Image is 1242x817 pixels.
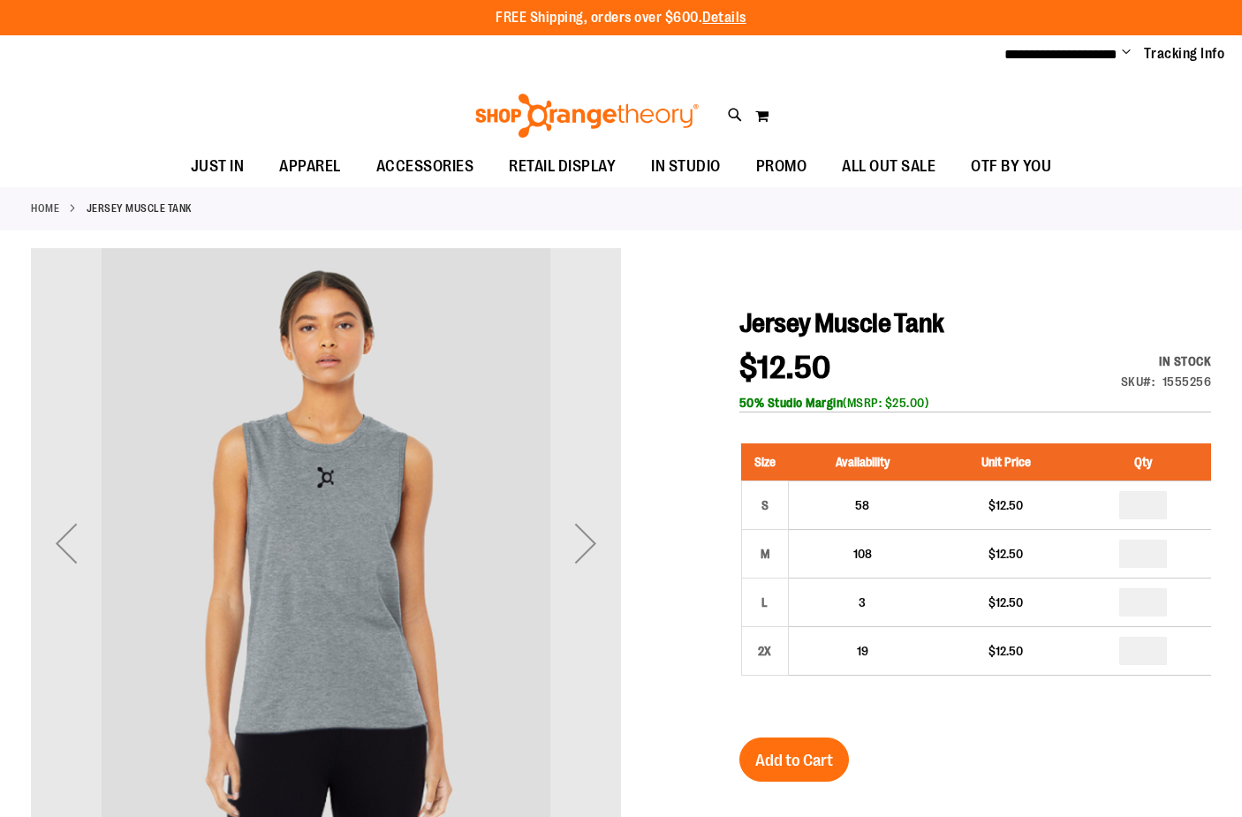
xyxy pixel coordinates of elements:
[191,147,245,186] span: JUST IN
[279,147,341,186] span: APPAREL
[509,147,616,186] span: RETAIL DISPLAY
[739,394,1211,412] div: (MSRP: $25.00)
[788,443,936,481] th: Availability
[496,8,746,28] p: FREE Shipping, orders over $600.
[1122,45,1131,63] button: Account menu
[1121,374,1155,389] strong: SKU
[739,396,844,410] b: 50% Studio Margin
[842,147,935,186] span: ALL OUT SALE
[376,147,474,186] span: ACCESSORIES
[971,147,1051,186] span: OTF BY YOU
[755,751,833,770] span: Add to Cart
[752,638,778,664] div: 2X
[702,10,746,26] a: Details
[855,498,869,512] span: 58
[756,147,807,186] span: PROMO
[651,147,721,186] span: IN STUDIO
[1121,352,1212,370] div: Availability
[857,644,868,658] span: 19
[945,642,1067,660] div: $12.50
[853,547,872,561] span: 108
[87,200,192,216] strong: Jersey Muscle Tank
[752,541,778,567] div: M
[31,200,59,216] a: Home
[859,595,866,609] span: 3
[473,94,701,138] img: Shop Orangetheory
[752,492,778,518] div: S
[945,594,1067,611] div: $12.50
[1076,443,1211,481] th: Qty
[1144,44,1225,64] a: Tracking Info
[936,443,1076,481] th: Unit Price
[741,443,788,481] th: Size
[1121,352,1212,370] div: In stock
[945,496,1067,514] div: $12.50
[739,308,944,338] span: Jersey Muscle Tank
[739,350,831,386] span: $12.50
[752,589,778,616] div: L
[739,738,849,782] button: Add to Cart
[945,545,1067,563] div: $12.50
[1162,373,1212,390] div: 1555256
